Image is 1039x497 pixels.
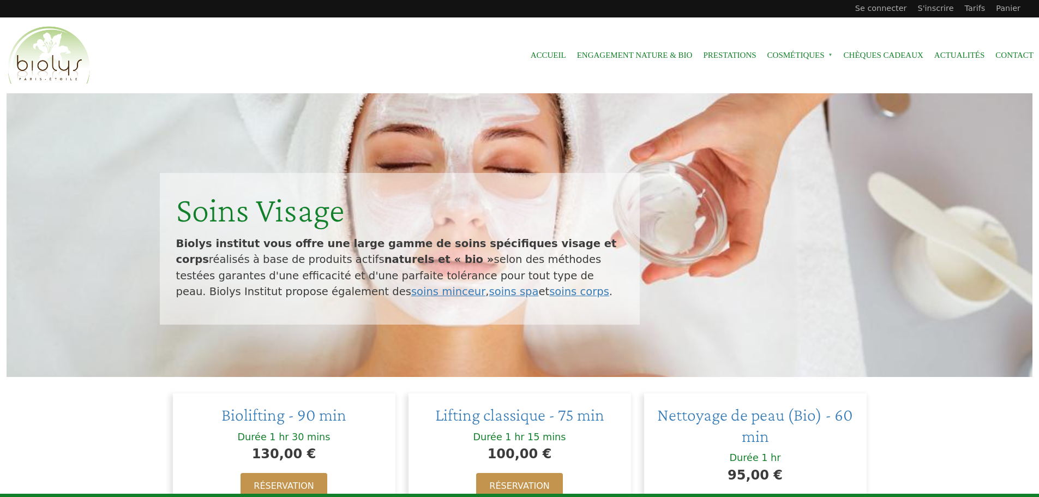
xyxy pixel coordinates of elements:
[505,431,566,444] div: 1 hr 15 mins
[767,43,833,68] span: Cosmétiques
[828,53,833,57] span: »
[411,285,485,298] a: soins minceur
[435,405,604,424] a: Lifting classique - 75 min
[531,43,566,68] a: Accueil
[730,452,759,464] div: Durée
[176,236,623,300] p: réalisés à base de produits actifs selon des méthodes testées garantes d'une efficacité et d'une ...
[577,43,693,68] a: Engagement Nature & Bio
[844,43,923,68] a: Chèques cadeaux
[703,43,756,68] a: Prestations
[176,237,617,266] strong: Biolys institut vous offre une large gamme de soins spécifiques visage et corps
[995,43,1034,68] a: Contact
[473,431,502,444] div: Durée
[269,431,330,444] div: 1 hr 30 mins
[176,189,623,231] div: Soins Visage
[489,285,539,298] a: soins spa
[934,43,985,68] a: Actualités
[5,25,93,87] img: Accueil
[238,431,267,444] div: Durée
[221,405,346,424] a: Biolifting - 90 min
[419,444,620,464] div: 100,00 €
[655,465,856,486] div: 95,00 €
[549,285,609,298] a: soins corps
[761,452,780,464] div: 1 hr
[657,405,853,445] a: Nettoyage de peau (Bio) - 60 min
[385,253,494,266] strong: naturels et « bio »
[184,444,385,464] div: 130,00 €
